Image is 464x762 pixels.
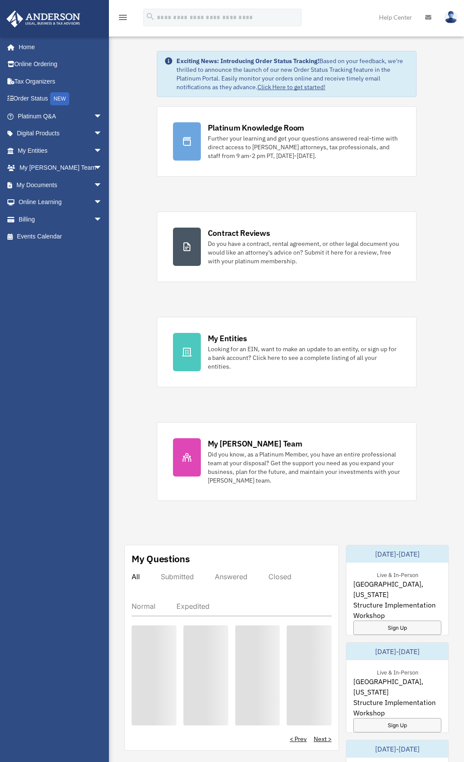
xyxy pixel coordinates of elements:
a: menu [118,15,128,23]
div: Expedited [176,602,210,611]
div: Platinum Knowledge Room [208,122,305,133]
div: All [132,572,140,581]
a: Sign Up [353,621,441,635]
a: Click Here to get started! [257,83,325,91]
span: arrow_drop_down [94,142,111,160]
div: [DATE]-[DATE] [346,740,448,758]
span: [GEOGRAPHIC_DATA], [US_STATE] [353,676,441,697]
span: arrow_drop_down [94,211,111,228]
div: Looking for an EIN, want to make an update to an entity, or sign up for a bank account? Click her... [208,345,400,371]
a: Tax Organizers [6,73,115,90]
div: Live & In-Person [370,570,425,579]
a: Sign Up [353,718,441,732]
div: Closed [268,572,291,581]
a: My Entitiesarrow_drop_down [6,142,115,159]
div: Answered [215,572,247,581]
a: Platinum Q&Aarrow_drop_down [6,107,115,125]
a: Digital Productsarrow_drop_down [6,125,115,142]
img: User Pic [444,11,457,23]
a: < Prev [290,735,307,743]
span: [GEOGRAPHIC_DATA], [US_STATE] [353,579,441,600]
a: Next > [314,735,332,743]
a: Online Learningarrow_drop_down [6,194,115,211]
div: NEW [50,92,69,105]
div: [DATE]-[DATE] [346,643,448,660]
a: My Documentsarrow_drop_down [6,176,115,194]
span: arrow_drop_down [94,159,111,177]
a: My [PERSON_NAME] Teamarrow_drop_down [6,159,115,177]
div: Do you have a contract, rental agreement, or other legal document you would like an attorney's ad... [208,239,400,265]
div: Based on your feedback, we're thrilled to announce the launch of our new Order Status Tracking fe... [176,57,409,91]
span: Structure Implementation Workshop [353,600,441,621]
div: Did you know, as a Platinum Member, you have an entire professional team at your disposal? Get th... [208,450,400,485]
div: [DATE]-[DATE] [346,545,448,563]
div: Contract Reviews [208,228,270,238]
span: arrow_drop_down [94,176,111,194]
div: Live & In-Person [370,667,425,676]
a: Contract Reviews Do you have a contract, rental agreement, or other legal document you would like... [157,211,417,282]
span: arrow_drop_down [94,125,111,143]
a: Billingarrow_drop_down [6,211,115,228]
a: Online Ordering [6,56,115,73]
strong: Exciting News: Introducing Order Status Tracking! [176,57,319,65]
span: arrow_drop_down [94,194,111,211]
a: Order StatusNEW [6,90,115,108]
a: My Entities Looking for an EIN, want to make an update to an entity, or sign up for a bank accoun... [157,317,417,387]
div: Further your learning and get your questions answered real-time with direct access to [PERSON_NAM... [208,134,400,160]
span: Structure Implementation Workshop [353,697,441,718]
div: Submitted [161,572,194,581]
div: My Questions [132,552,190,565]
img: Anderson Advisors Platinum Portal [4,10,83,27]
span: arrow_drop_down [94,107,111,125]
i: search [146,12,155,21]
a: Events Calendar [6,228,115,245]
i: menu [118,12,128,23]
a: My [PERSON_NAME] Team Did you know, as a Platinum Member, you have an entire professional team at... [157,422,417,501]
div: Normal [132,602,156,611]
div: My [PERSON_NAME] Team [208,438,302,449]
a: Platinum Knowledge Room Further your learning and get your questions answered real-time with dire... [157,106,417,177]
div: My Entities [208,333,247,344]
a: Home [6,38,111,56]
